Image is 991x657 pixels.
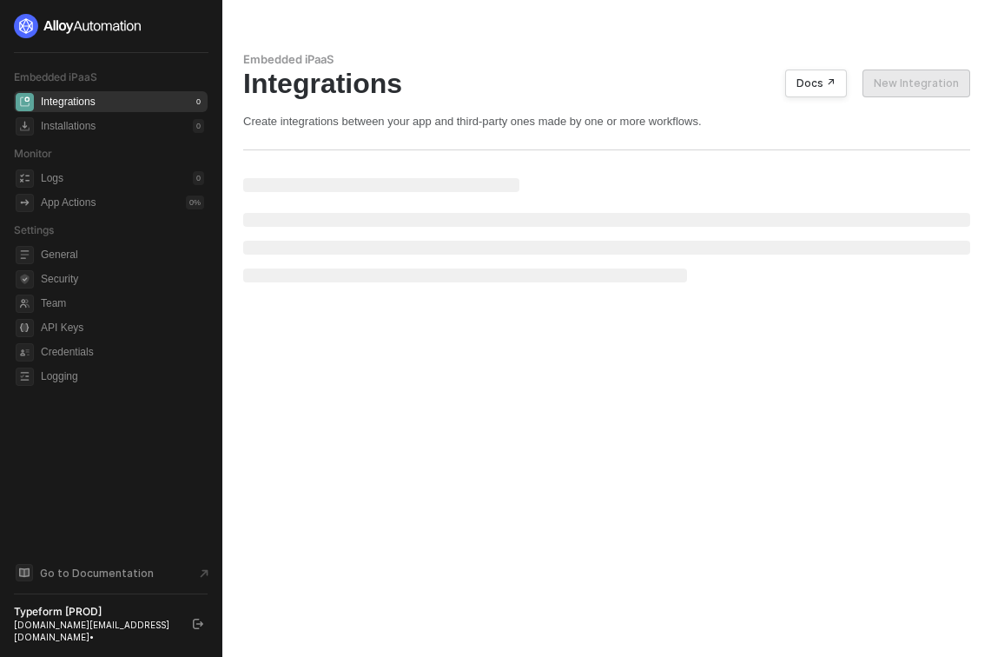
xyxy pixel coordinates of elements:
[41,196,96,210] div: App Actions
[41,293,204,314] span: Team
[41,95,96,109] div: Integrations
[14,223,54,236] span: Settings
[16,169,34,188] span: icon-logs
[14,70,97,83] span: Embedded iPaaS
[16,564,33,581] span: documentation
[16,246,34,264] span: general
[14,14,142,38] img: logo
[193,95,204,109] div: 0
[16,194,34,212] span: icon-app-actions
[16,368,34,386] span: logging
[16,343,34,362] span: credentials
[14,605,177,619] div: Typeform [PROD]
[243,52,970,67] div: Embedded iPaaS
[14,562,208,583] a: Knowledge Base
[14,147,52,160] span: Monitor
[40,566,154,581] span: Go to Documentation
[16,270,34,289] span: security
[41,171,63,186] div: Logs
[243,67,970,100] div: Integrations
[41,269,204,289] span: Security
[243,114,970,129] div: Create integrations between your app and third-party ones made by one or more workflows.
[16,93,34,111] span: integrations
[186,196,204,209] div: 0 %
[14,619,177,643] div: [DOMAIN_NAME][EMAIL_ADDRESS][DOMAIN_NAME] •
[862,70,970,97] button: New Integration
[14,14,208,38] a: logo
[41,119,96,134] div: Installations
[195,565,213,582] span: document-arrow
[16,117,34,136] span: installations
[41,317,204,338] span: API Keys
[193,619,203,629] span: logout
[41,342,204,362] span: Credentials
[193,171,204,185] div: 0
[41,366,204,387] span: Logging
[41,244,204,265] span: General
[796,76,836,90] div: Docs ↗
[193,119,204,133] div: 0
[16,319,34,337] span: api-key
[785,70,847,97] button: Docs ↗
[16,295,34,313] span: team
